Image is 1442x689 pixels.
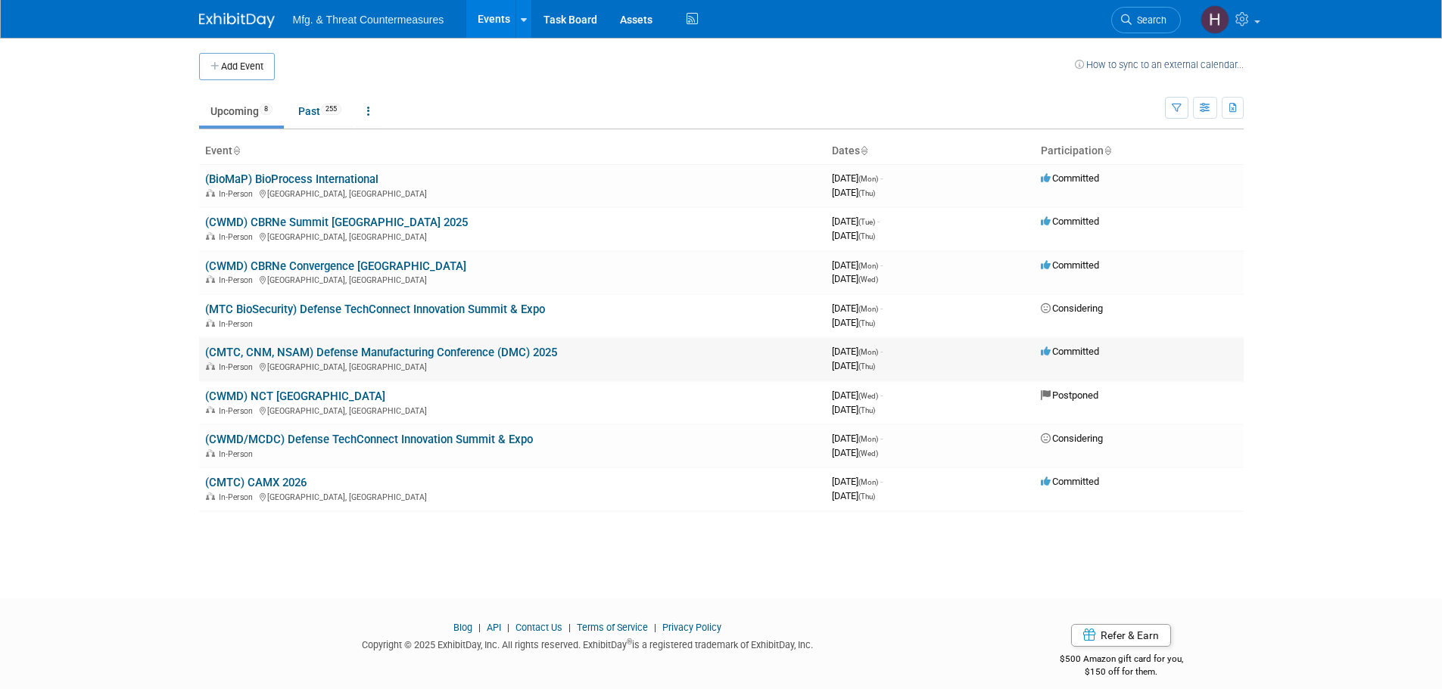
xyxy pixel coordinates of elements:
[205,172,378,186] a: (BioMaP) BioProcess International
[219,275,257,285] span: In-Person
[205,230,820,242] div: [GEOGRAPHIC_DATA], [GEOGRAPHIC_DATA]
[199,635,977,652] div: Copyright © 2025 ExhibitDay, Inc. All rights reserved. ExhibitDay is a registered trademark of Ex...
[503,622,513,633] span: |
[205,404,820,416] div: [GEOGRAPHIC_DATA], [GEOGRAPHIC_DATA]
[832,476,883,487] span: [DATE]
[205,476,307,489] a: (CMTC) CAMX 2026
[880,390,883,401] span: -
[206,189,215,197] img: In-Person Event
[858,478,878,486] span: (Mon)
[880,303,883,314] span: -
[287,97,353,126] a: Past255
[219,362,257,372] span: In-Person
[205,360,820,372] div: [GEOGRAPHIC_DATA], [GEOGRAPHIC_DATA]
[832,273,878,284] span: [DATE]
[877,216,880,227] span: -
[832,172,883,184] span: [DATE]
[832,346,883,357] span: [DATE]
[206,232,215,240] img: In-Person Event
[1071,624,1171,647] a: Refer & Earn
[1201,5,1229,34] img: Hillary Hawkins
[858,449,878,458] span: (Wed)
[999,643,1244,678] div: $500 Amazon gift card for you,
[858,362,875,371] span: (Thu)
[565,622,575,633] span: |
[1041,433,1103,444] span: Considering
[206,492,215,500] img: In-Person Event
[858,275,878,284] span: (Wed)
[627,638,632,646] sup: ®
[219,189,257,199] span: In-Person
[826,138,1035,164] th: Dates
[232,144,240,157] a: Sort by Event Name
[858,189,875,197] span: (Thu)
[219,449,257,459] span: In-Person
[858,319,875,327] span: (Thu)
[1075,59,1244,70] a: How to sync to an external calendar...
[1041,172,1099,184] span: Committed
[205,216,468,229] a: (CWMD) CBRNe Summit [GEOGRAPHIC_DATA] 2025
[321,104,341,115] span: 255
[832,230,875,241] span: [DATE]
[832,259,883,271] span: [DATE]
[293,14,444,26] span: Mfg. & Threat Countermeasures
[219,492,257,502] span: In-Person
[487,622,501,633] a: API
[1041,303,1103,314] span: Considering
[832,490,875,501] span: [DATE]
[475,622,484,633] span: |
[832,447,878,458] span: [DATE]
[205,390,385,403] a: (CWMD) NCT [GEOGRAPHIC_DATA]
[858,492,875,501] span: (Thu)
[453,622,472,633] a: Blog
[199,13,275,28] img: ExhibitDay
[206,319,215,327] img: In-Person Event
[832,390,883,401] span: [DATE]
[858,218,875,226] span: (Tue)
[1041,390,1098,401] span: Postponed
[832,216,880,227] span: [DATE]
[832,433,883,444] span: [DATE]
[206,449,215,457] img: In-Person Event
[880,172,883,184] span: -
[1035,138,1244,164] th: Participation
[205,303,545,316] a: (MTC BioSecurity) Defense TechConnect Innovation Summit & Expo
[858,232,875,241] span: (Thu)
[206,362,215,370] img: In-Person Event
[1041,216,1099,227] span: Committed
[858,175,878,183] span: (Mon)
[832,187,875,198] span: [DATE]
[219,232,257,242] span: In-Person
[832,404,875,415] span: [DATE]
[219,406,257,416] span: In-Person
[858,392,878,400] span: (Wed)
[199,97,284,126] a: Upcoming8
[832,317,875,328] span: [DATE]
[199,53,275,80] button: Add Event
[860,144,867,157] a: Sort by Start Date
[515,622,562,633] a: Contact Us
[1041,346,1099,357] span: Committed
[205,273,820,285] div: [GEOGRAPHIC_DATA], [GEOGRAPHIC_DATA]
[1132,14,1166,26] span: Search
[880,346,883,357] span: -
[219,319,257,329] span: In-Person
[577,622,648,633] a: Terms of Service
[1111,7,1181,33] a: Search
[206,406,215,414] img: In-Person Event
[205,259,466,273] a: (CWMD) CBRNe Convergence [GEOGRAPHIC_DATA]
[206,275,215,283] img: In-Person Event
[650,622,660,633] span: |
[1041,476,1099,487] span: Committed
[832,360,875,371] span: [DATE]
[260,104,273,115] span: 8
[1041,259,1099,271] span: Committed
[858,435,878,443] span: (Mon)
[880,259,883,271] span: -
[199,138,826,164] th: Event
[205,490,820,502] div: [GEOGRAPHIC_DATA], [GEOGRAPHIC_DATA]
[205,187,820,199] div: [GEOGRAPHIC_DATA], [GEOGRAPHIC_DATA]
[858,348,878,356] span: (Mon)
[880,476,883,487] span: -
[858,305,878,313] span: (Mon)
